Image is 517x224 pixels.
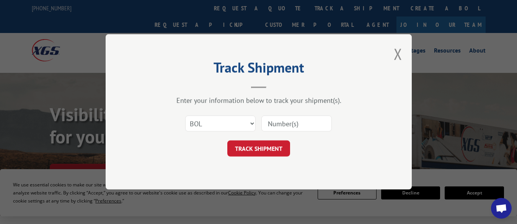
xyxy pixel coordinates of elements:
button: Close modal [394,44,402,64]
button: TRACK SHIPMENT [227,141,290,157]
input: Number(s) [261,116,332,132]
h2: Track Shipment [144,62,373,77]
div: Enter your information below to track your shipment(s). [144,96,373,105]
div: Open chat [491,198,512,219]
